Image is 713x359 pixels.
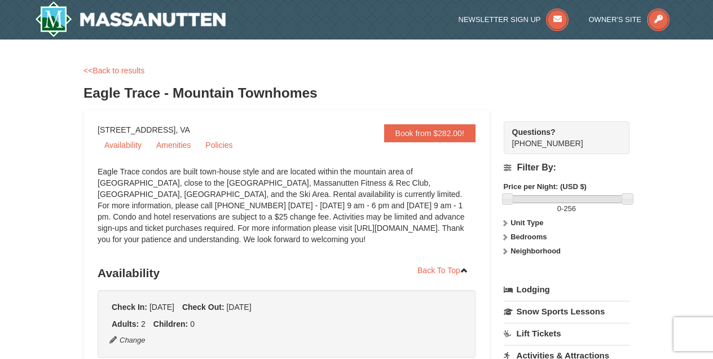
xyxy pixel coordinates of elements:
strong: Children: [153,319,188,329]
label: - [504,203,630,214]
strong: Price per Night: (USD $) [504,182,587,191]
a: Policies [199,137,239,154]
div: Eagle Trace condos are built town-house style and are located within the mountain area of [GEOGRA... [98,166,476,256]
a: Amenities [149,137,197,154]
strong: Unit Type [510,218,543,227]
a: Availability [98,137,148,154]
span: 2 [141,319,146,329]
a: Massanutten Resort [35,1,226,37]
a: <<Back to results [83,66,144,75]
span: Owner's Site [589,15,642,24]
a: Book from $282.00! [384,124,476,142]
strong: Adults: [112,319,139,329]
a: Owner's Site [589,15,670,24]
span: 0 [190,319,195,329]
strong: Questions? [512,128,556,137]
span: 256 [564,204,576,213]
img: Massanutten Resort Logo [35,1,226,37]
strong: Neighborhood [510,247,561,255]
span: [DATE] [149,303,174,312]
strong: Check Out: [182,303,225,312]
span: Newsletter Sign Up [459,15,541,24]
span: [DATE] [226,303,251,312]
button: Change [109,334,146,347]
a: Lift Tickets [504,323,630,344]
a: Newsletter Sign Up [459,15,569,24]
a: Snow Sports Lessons [504,301,630,322]
h4: Filter By: [504,163,630,173]
strong: Bedrooms [510,233,547,241]
strong: Check In: [112,303,147,312]
span: [PHONE_NUMBER] [512,126,609,148]
h3: Availability [98,262,476,284]
h3: Eagle Trace - Mountain Townhomes [83,82,630,104]
a: Lodging [504,279,630,300]
a: Back To Top [410,262,476,279]
span: 0 [557,204,561,213]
